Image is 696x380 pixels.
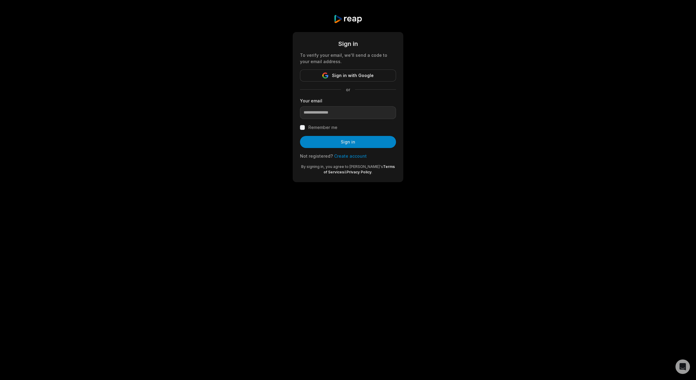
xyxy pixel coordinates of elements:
div: To verify your email, we'll send a code to your email address. [300,52,396,65]
button: Sign in with Google [300,69,396,82]
label: Your email [300,98,396,104]
span: By signing in, you agree to [PERSON_NAME]'s [301,164,383,169]
div: Open Intercom Messenger [675,359,690,374]
button: Sign in [300,136,396,148]
span: & [344,170,346,174]
div: Sign in [300,39,396,48]
span: Not registered? [300,153,333,159]
a: Create account [334,153,367,159]
a: Terms of Services [324,164,395,174]
label: Remember me [308,124,337,131]
span: . [372,170,372,174]
span: or [341,86,355,93]
a: Privacy Policy [346,170,372,174]
span: Sign in with Google [332,72,374,79]
img: reap [333,14,362,24]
